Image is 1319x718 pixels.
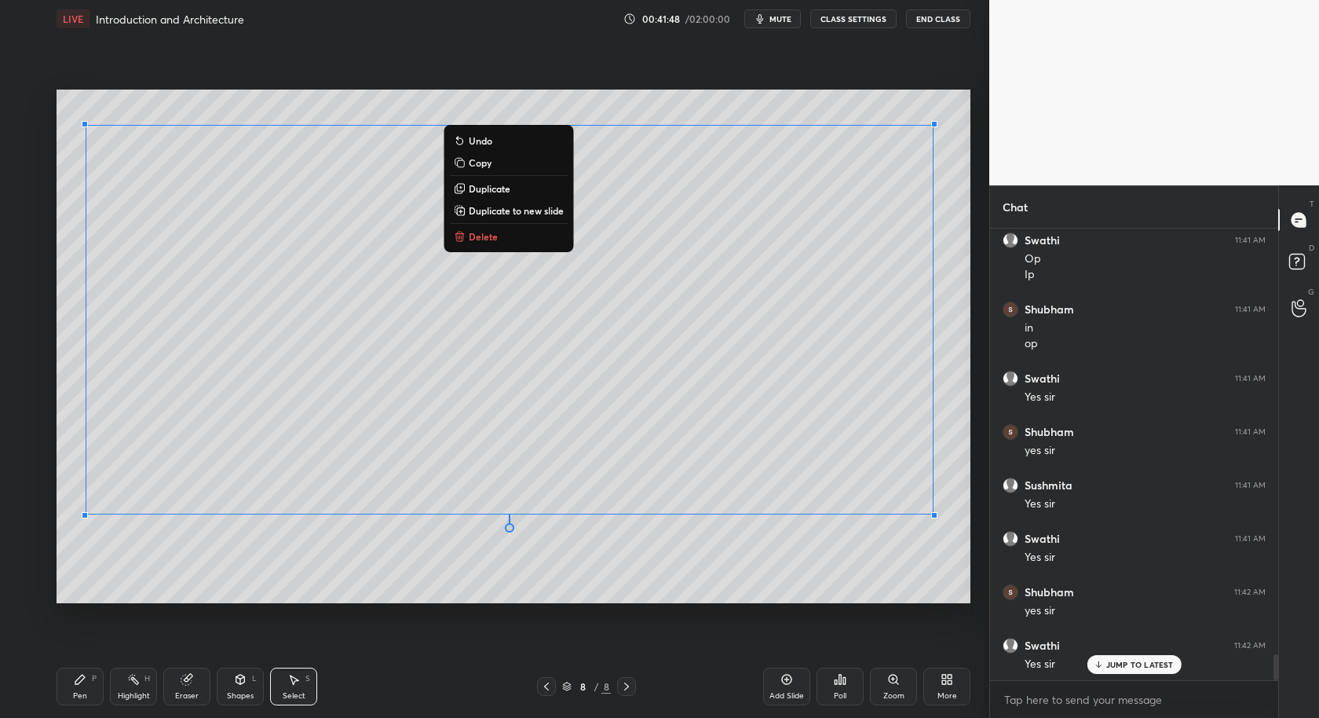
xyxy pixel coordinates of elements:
div: in [1025,321,1266,336]
h6: Swathi [1025,532,1060,546]
button: Delete [450,227,567,246]
img: b87ca6df5eb84204bf38bdf6c15b0ff1.73780491_3 [1003,584,1018,600]
div: 11:41 AM [1235,236,1266,245]
p: Duplicate to new slide [469,204,564,217]
img: default.png [1003,478,1018,493]
div: Select [283,692,305,700]
div: 11:41 AM [1235,534,1266,544]
p: Undo [469,134,492,147]
div: Yes sir [1025,390,1266,405]
div: 11:41 AM [1235,374,1266,383]
div: H [144,675,150,683]
div: op [1025,336,1266,352]
div: Yes sir [1025,496,1266,512]
img: b87ca6df5eb84204bf38bdf6c15b0ff1.73780491_3 [1003,424,1018,440]
div: Yes sir [1025,657,1266,672]
div: 11:41 AM [1235,481,1266,490]
img: default.png [1003,531,1018,547]
div: Op [1025,251,1266,267]
div: Yes sir [1025,550,1266,566]
div: More [937,692,957,700]
div: grid [990,229,1278,681]
p: D [1309,242,1314,254]
div: Poll [834,692,846,700]
img: default.png [1003,371,1018,386]
img: b87ca6df5eb84204bf38bdf6c15b0ff1.73780491_3 [1003,302,1018,317]
button: mute [744,9,801,28]
button: Undo [450,131,567,150]
div: Ip [1025,267,1266,283]
div: Eraser [175,692,199,700]
div: 11:42 AM [1234,588,1266,597]
div: P [92,675,97,683]
p: Copy [469,156,491,169]
button: Copy [450,153,567,172]
div: Shapes [227,692,254,700]
p: Delete [469,230,498,243]
div: 11:42 AM [1234,641,1266,650]
button: End Class [906,9,970,28]
div: 11:41 AM [1235,427,1266,437]
h6: Sushmita [1025,478,1072,493]
span: mute [769,13,791,24]
h6: Swathi [1025,372,1060,386]
h6: Swathi [1025,233,1060,247]
div: yes sir [1025,443,1266,459]
div: Zoom [883,692,904,700]
div: LIVE [57,9,90,28]
p: T [1310,198,1314,210]
button: Duplicate [450,179,567,198]
h6: Shubham [1025,425,1074,439]
div: 8 [575,682,590,691]
p: JUMP TO LATEST [1106,660,1174,669]
div: Highlight [118,692,150,700]
h6: Shubham [1025,302,1074,317]
button: CLASS SETTINGS [810,9,897,28]
div: Pen [73,692,87,700]
div: / [594,682,598,691]
button: Duplicate to new slide [450,201,567,220]
p: Chat [990,186,1040,228]
img: default.png [1003,233,1018,248]
h6: Shubham [1025,585,1074,599]
p: Duplicate [469,182,510,195]
p: G [1308,286,1314,298]
img: default.png [1003,638,1018,654]
h4: Introduction and Architecture [96,12,244,27]
div: Add Slide [769,692,804,700]
h6: Swathi [1025,639,1060,653]
div: L [252,675,257,683]
div: 11:41 AM [1235,305,1266,314]
div: 8 [601,680,611,694]
div: yes sir [1025,603,1266,619]
div: S [305,675,310,683]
